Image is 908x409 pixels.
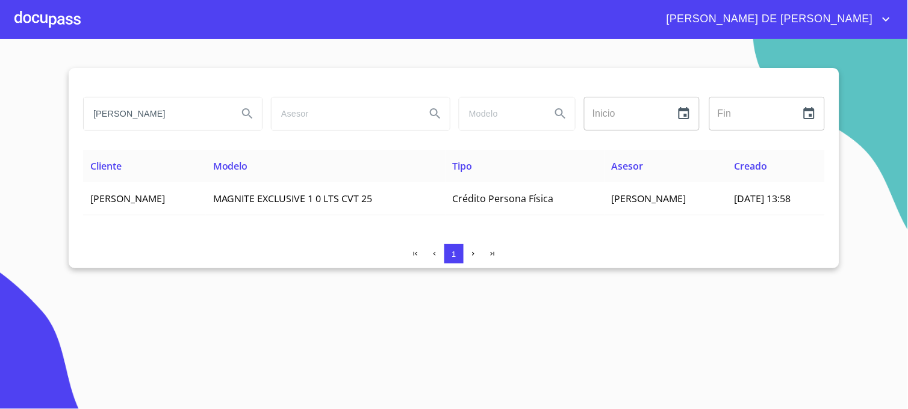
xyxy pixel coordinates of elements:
span: Modelo [213,159,248,173]
span: [PERSON_NAME] [612,192,686,205]
span: 1 [452,250,456,259]
input: search [84,97,228,130]
span: Tipo [453,159,473,173]
input: search [459,97,541,130]
button: Search [421,99,450,128]
span: [PERSON_NAME] DE [PERSON_NAME] [658,10,879,29]
span: Creado [735,159,768,173]
input: search [272,97,416,130]
span: [PERSON_NAME] [90,192,165,205]
button: 1 [444,244,464,263]
button: Search [546,99,575,128]
span: Cliente [90,159,122,173]
span: Asesor [612,159,644,173]
button: account of current user [658,10,894,29]
span: [DATE] 13:58 [735,192,791,205]
button: Search [233,99,262,128]
span: MAGNITE EXCLUSIVE 1 0 LTS CVT 25 [213,192,373,205]
span: Crédito Persona Física [453,192,554,205]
